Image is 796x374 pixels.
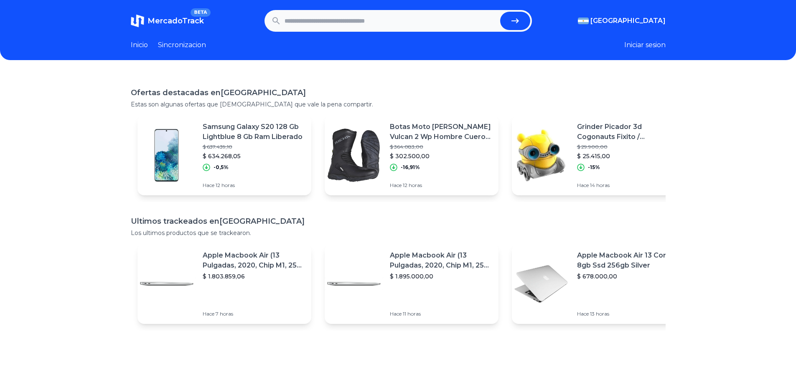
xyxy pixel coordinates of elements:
[203,144,305,150] p: $ 637.439,10
[390,272,492,280] p: $ 1.895.000,00
[203,250,305,270] p: Apple Macbook Air (13 Pulgadas, 2020, Chip M1, 256 Gb De Ssd, 8 Gb De Ram) - Plata
[325,255,383,313] img: Featured image
[578,18,589,24] img: Argentina
[577,250,679,270] p: Apple Macbook Air 13 Core I5 8gb Ssd 256gb Silver
[131,40,148,50] a: Inicio
[577,182,679,189] p: Hace 14 horas
[325,115,498,195] a: Featured imageBotas Moto [PERSON_NAME] Vulcan 2 Wp Hombre Cuero Impermeable$ 364.083,00$ 302.500,...
[131,229,666,237] p: Los ultimos productos que se trackearon.
[137,255,196,313] img: Featured image
[325,126,383,184] img: Featured image
[203,122,305,142] p: Samsung Galaxy S20 128 Gb Lightblue 8 Gb Ram Liberado
[131,14,204,28] a: MercadoTrackBETA
[131,100,666,109] p: Estas son algunas ofertas que [DEMOGRAPHIC_DATA] que vale la pena compartir.
[577,272,679,280] p: $ 678.000,00
[214,164,229,171] p: -0,5%
[390,250,492,270] p: Apple Macbook Air (13 Pulgadas, 2020, Chip M1, 256 Gb De Ssd, 8 Gb De Ram) - Plata
[191,8,210,17] span: BETA
[158,40,206,50] a: Sincronizacion
[390,144,492,150] p: $ 364.083,00
[131,87,666,99] h1: Ofertas destacadas en [GEOGRAPHIC_DATA]
[588,164,600,171] p: -15%
[131,215,666,227] h1: Ultimos trackeados en [GEOGRAPHIC_DATA]
[203,152,305,160] p: $ 634.268,05
[203,272,305,280] p: $ 1.803.859,06
[390,311,492,317] p: Hace 11 horas
[512,255,570,313] img: Featured image
[390,182,492,189] p: Hace 12 horas
[512,115,686,195] a: Featured imageGrinder Picador 3d Cogonauts Fixito / Cogonauts$ 29.900,00$ 25.415,00-15%Hace 14 horas
[137,115,311,195] a: Featured imageSamsung Galaxy S20 128 Gb Lightblue 8 Gb Ram Liberado$ 637.439,10$ 634.268,05-0,5%H...
[131,14,144,28] img: MercadoTrack
[624,40,666,50] button: Iniciar sesion
[325,244,498,324] a: Featured imageApple Macbook Air (13 Pulgadas, 2020, Chip M1, 256 Gb De Ssd, 8 Gb De Ram) - Plata$...
[578,16,666,26] button: [GEOGRAPHIC_DATA]
[512,126,570,184] img: Featured image
[577,122,679,142] p: Grinder Picador 3d Cogonauts Fixito / Cogonauts
[577,144,679,150] p: $ 29.900,00
[203,311,305,317] p: Hace 7 horas
[590,16,666,26] span: [GEOGRAPHIC_DATA]
[148,16,204,25] span: MercadoTrack
[577,152,679,160] p: $ 25.415,00
[137,244,311,324] a: Featured imageApple Macbook Air (13 Pulgadas, 2020, Chip M1, 256 Gb De Ssd, 8 Gb De Ram) - Plata$...
[390,152,492,160] p: $ 302.500,00
[203,182,305,189] p: Hace 12 horas
[512,244,686,324] a: Featured imageApple Macbook Air 13 Core I5 8gb Ssd 256gb Silver$ 678.000,00Hace 13 horas
[137,126,196,184] img: Featured image
[577,311,679,317] p: Hace 13 horas
[401,164,420,171] p: -16,91%
[390,122,492,142] p: Botas Moto [PERSON_NAME] Vulcan 2 Wp Hombre Cuero Impermeable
